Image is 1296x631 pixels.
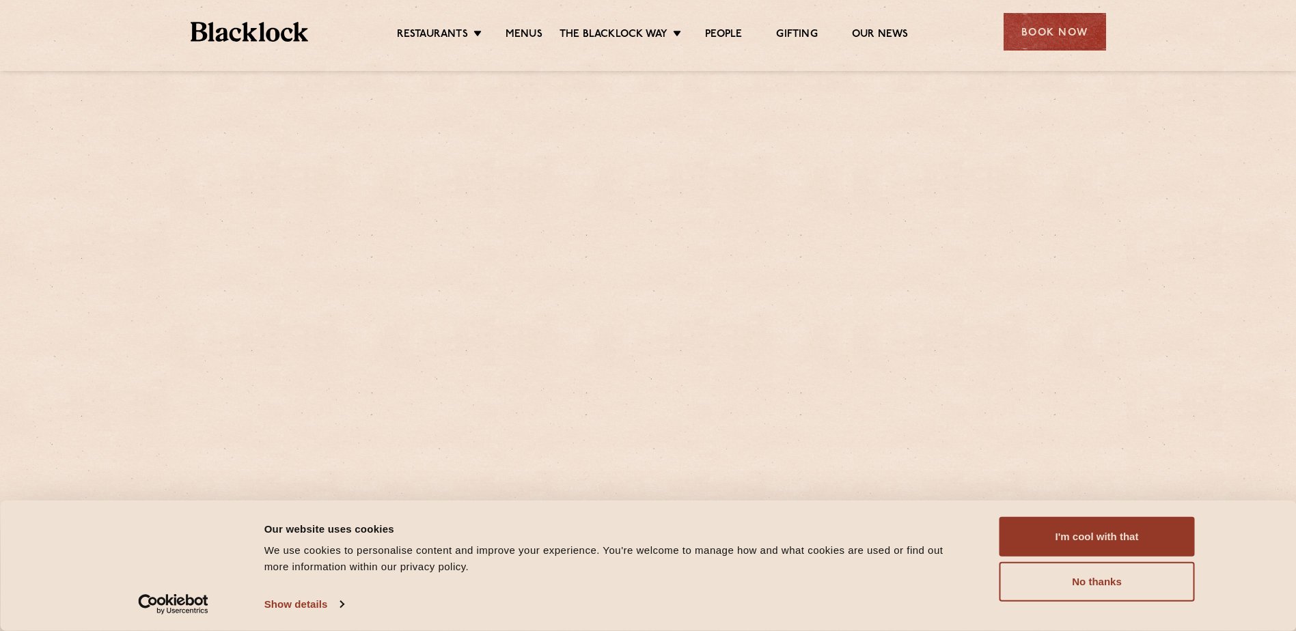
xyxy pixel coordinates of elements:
[191,22,309,42] img: BL_Textured_Logo-footer-cropped.svg
[1004,13,1106,51] div: Book Now
[560,28,667,43] a: The Blacklock Way
[264,594,344,615] a: Show details
[999,517,1195,557] button: I'm cool with that
[264,542,969,575] div: We use cookies to personalise content and improve your experience. You're welcome to manage how a...
[264,520,969,537] div: Our website uses cookies
[852,28,909,43] a: Our News
[776,28,817,43] a: Gifting
[397,28,468,43] a: Restaurants
[506,28,542,43] a: Menus
[999,562,1195,602] button: No thanks
[705,28,742,43] a: People
[113,594,233,615] a: Usercentrics Cookiebot - opens in a new window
